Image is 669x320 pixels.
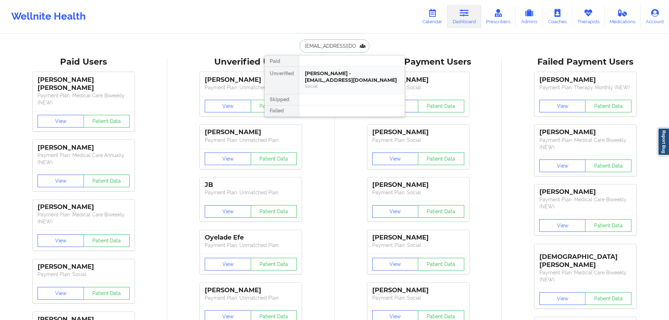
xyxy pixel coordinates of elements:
div: [PERSON_NAME] [205,286,297,294]
a: Medications [605,5,641,28]
p: Payment Plan : Social [372,189,464,196]
div: [PERSON_NAME] [539,188,631,196]
button: Patient Data [84,287,130,300]
p: Payment Plan : Unmatched Plan [205,137,297,144]
p: Payment Plan : Unmatched Plan [205,242,297,249]
button: View [539,159,586,172]
button: Patient Data [251,205,297,218]
button: View [372,205,419,218]
div: [PERSON_NAME] [539,76,631,84]
p: Payment Plan : Medical Care Annually (NEW) [38,152,130,166]
div: [PERSON_NAME] [205,128,297,136]
button: View [205,258,251,270]
button: View [205,152,251,165]
div: Paid [265,55,299,67]
button: Patient Data [418,205,464,218]
div: [PERSON_NAME] [372,234,464,242]
div: Oyelade Efe [205,234,297,242]
button: Patient Data [84,115,130,128]
p: Payment Plan : Social [38,271,130,278]
button: Patient Data [418,152,464,165]
a: Account [641,5,669,28]
button: Patient Data [84,234,130,247]
button: Patient Data [251,258,297,270]
button: Patient Data [585,159,631,172]
a: Dashboard [447,5,481,28]
div: [PERSON_NAME] [372,181,464,189]
button: View [539,219,586,232]
button: View [38,115,84,128]
div: Social [305,83,399,89]
p: Payment Plan : Unmatched Plan [205,189,297,196]
a: Prescribers [481,5,516,28]
div: [PERSON_NAME] [539,128,631,136]
div: [PERSON_NAME] [205,76,297,84]
button: View [205,205,251,218]
div: JB [205,181,297,189]
button: Patient Data [84,175,130,187]
p: Payment Plan : Unmatched Plan [205,84,297,91]
a: Therapists [572,5,605,28]
button: Patient Data [251,100,297,112]
div: Skipped Payment Users [340,57,497,67]
p: Payment Plan : Therapy Monthly (NEW) [539,84,631,91]
button: View [372,152,419,165]
a: Report Bug [658,128,669,156]
button: Patient Data [585,292,631,305]
button: View [539,292,586,305]
button: Patient Data [418,100,464,112]
div: [DEMOGRAPHIC_DATA][PERSON_NAME] [539,248,631,269]
button: View [539,100,586,112]
p: Payment Plan : Social [372,84,464,91]
button: View [38,175,84,187]
button: Patient Data [585,100,631,112]
a: Coaches [543,5,572,28]
div: Unverified [265,67,299,94]
p: Payment Plan : Social [372,294,464,301]
button: Patient Data [251,152,297,165]
p: Payment Plan : Medical Care Biweekly (NEW) [539,196,631,210]
a: Calendar [417,5,447,28]
div: [PERSON_NAME] [PERSON_NAME] [38,76,130,92]
p: Payment Plan : Social [372,242,464,249]
div: [PERSON_NAME] [372,286,464,294]
p: Payment Plan : Medical Care Biweekly (NEW) [38,211,130,225]
button: View [38,234,84,247]
div: Unverified Users [172,57,329,67]
button: View [38,287,84,300]
p: Payment Plan : Social [372,137,464,144]
div: Paid Users [5,57,162,67]
div: [PERSON_NAME] - [EMAIL_ADDRESS][DOMAIN_NAME] [305,70,399,83]
button: View [205,100,251,112]
p: Payment Plan : Medical Care Biweekly (NEW) [38,92,130,106]
button: Patient Data [585,219,631,232]
button: Patient Data [418,258,464,270]
div: [PERSON_NAME] [38,203,130,211]
div: [PERSON_NAME] [372,128,464,136]
div: [PERSON_NAME] [38,263,130,271]
div: Failed [265,105,299,117]
div: [PERSON_NAME] [38,144,130,152]
p: Payment Plan : Medical Care Biweekly (NEW) [539,137,631,151]
a: Admins [516,5,543,28]
div: Skipped [265,94,299,105]
p: Payment Plan : Medical Care Biweekly (NEW) [539,269,631,283]
div: [PERSON_NAME] [372,76,464,84]
button: View [372,258,419,270]
p: Payment Plan : Unmatched Plan [205,294,297,301]
div: Failed Payment Users [507,57,664,67]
